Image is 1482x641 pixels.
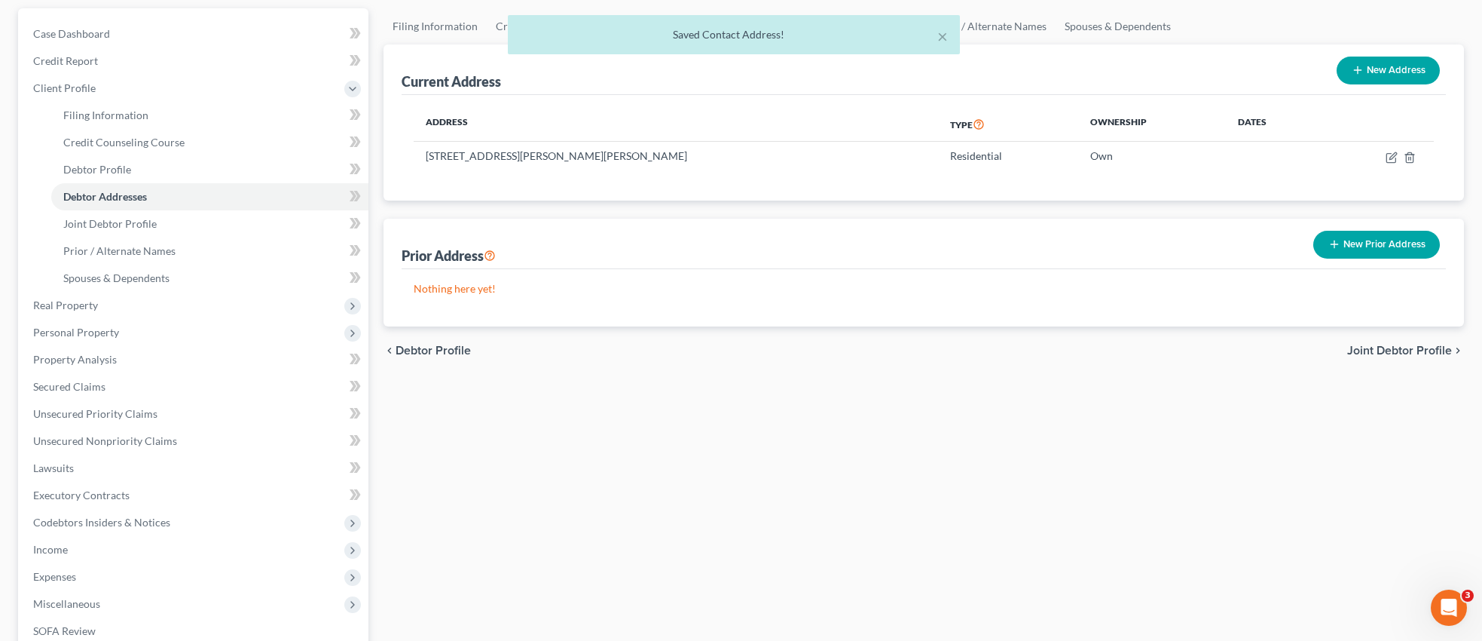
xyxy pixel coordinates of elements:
span: Joint Debtor Profile [63,217,157,230]
a: Joint Debtor Profile [51,210,368,238]
a: Debtor Profile [51,156,368,183]
span: Expenses [33,570,76,583]
span: Credit Counseling Course [63,136,185,149]
a: Unsecured Priority Claims [21,400,368,428]
span: Debtor Profile [63,163,131,176]
span: 3 [1462,590,1474,602]
a: Filing Information [51,102,368,129]
span: Spouses & Dependents [63,271,170,284]
span: Secured Claims [33,380,105,393]
a: Prior / Alternate Names [51,238,368,265]
div: Current Address [402,72,501,90]
span: Prior / Alternate Names [63,244,176,257]
a: Credit Counseling Course [487,8,626,44]
th: Ownership [1078,107,1227,142]
th: Address [414,107,938,142]
button: Joint Debtor Profile chevron_right [1347,345,1464,357]
span: Lawsuits [33,462,74,474]
td: [STREET_ADDRESS][PERSON_NAME][PERSON_NAME] [414,142,938,170]
a: Debtor Profile [626,8,712,44]
a: Lawsuits [21,455,368,482]
i: chevron_left [383,345,396,357]
p: Nothing here yet! [414,281,1434,296]
button: × [937,27,948,45]
span: Personal Property [33,326,119,339]
i: chevron_right [1452,345,1464,357]
span: Income [33,543,68,556]
span: Codebtors Insiders & Notices [33,516,170,529]
span: Real Property [33,299,98,311]
button: New Address [1337,57,1440,84]
a: Spouses & Dependents [1056,8,1180,44]
a: Prior / Alternate Names [925,8,1056,44]
a: Secured Claims [21,373,368,400]
td: Own [1078,142,1227,170]
span: Executory Contracts [33,489,130,501]
td: Residential [938,142,1078,170]
button: New Prior Address [1313,231,1440,259]
button: chevron_left Debtor Profile [383,345,471,357]
span: Filing Information [63,109,148,121]
span: Unsecured Priority Claims [33,407,157,420]
th: Type [938,107,1078,142]
span: SOFA Review [33,624,96,637]
span: Joint Debtor Profile [1347,345,1452,357]
iframe: Intercom live chat [1431,590,1467,626]
a: Unsecured Nonpriority Claims [21,428,368,455]
span: Credit Report [33,54,98,67]
div: Prior Address [402,247,496,265]
a: Debtor Addresses [51,183,368,210]
span: Client Profile [33,81,96,94]
a: Joint Debtor Profile [814,8,925,44]
a: Filing Information [383,8,487,44]
div: Saved Contact Address! [520,27,948,42]
span: Debtor Profile [396,345,471,357]
a: Spouses & Dependents [51,265,368,292]
a: Credit Counseling Course [51,129,368,156]
th: Dates [1226,107,1323,142]
a: Executory Contracts [21,482,368,509]
span: Unsecured Nonpriority Claims [33,434,177,447]
a: Property Analysis [21,346,368,373]
a: Debtor Addresses [712,8,814,44]
span: Debtor Addresses [63,190,147,203]
span: Property Analysis [33,353,117,366]
span: Miscellaneous [33,597,100,610]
